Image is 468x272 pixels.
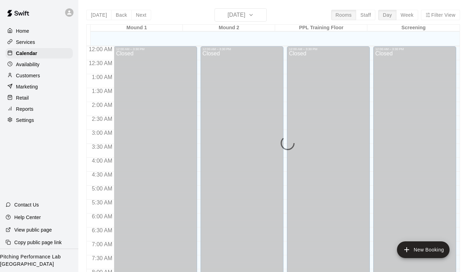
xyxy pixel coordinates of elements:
p: Home [16,28,29,34]
span: 4:30 AM [90,172,114,178]
span: 7:00 AM [90,241,114,247]
p: Contact Us [14,201,39,208]
span: 2:30 AM [90,116,114,122]
span: 3:00 AM [90,130,114,136]
p: Reports [16,106,33,112]
div: Screening [367,25,460,31]
p: Retail [16,94,29,101]
a: Retail [6,93,73,103]
span: 6:00 AM [90,213,114,219]
p: Calendar [16,50,37,57]
a: Home [6,26,73,36]
span: 12:00 AM [87,46,114,52]
a: Calendar [6,48,73,59]
a: Customers [6,70,73,81]
div: Mound 2 [183,25,275,31]
span: 5:30 AM [90,200,114,205]
div: Mound 1 [91,25,183,31]
div: PPL Training Floor [275,25,367,31]
div: 12:00 AM – 3:30 PM [289,47,368,51]
p: Help Center [14,214,41,221]
span: 1:00 AM [90,74,114,80]
a: Availability [6,59,73,70]
a: Reports [6,104,73,114]
span: 12:30 AM [87,60,114,66]
div: 12:00 AM – 3:30 PM [203,47,281,51]
span: 1:30 AM [90,88,114,94]
div: 12:00 AM – 3:30 PM [116,47,195,51]
div: 12:00 AM – 3:30 PM [375,47,454,51]
a: Settings [6,115,73,125]
span: 7:30 AM [90,255,114,261]
span: 3:30 AM [90,144,114,150]
p: View public page [14,226,52,233]
span: 2:00 AM [90,102,114,108]
span: 4:00 AM [90,158,114,164]
a: Services [6,37,73,47]
p: Marketing [16,83,38,90]
a: Marketing [6,81,73,92]
p: Services [16,39,35,46]
span: 5:00 AM [90,186,114,192]
p: Settings [16,117,34,124]
p: Copy public page link [14,239,62,246]
button: add [397,241,450,258]
span: 6:30 AM [90,227,114,233]
p: Availability [16,61,40,68]
p: Customers [16,72,40,79]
